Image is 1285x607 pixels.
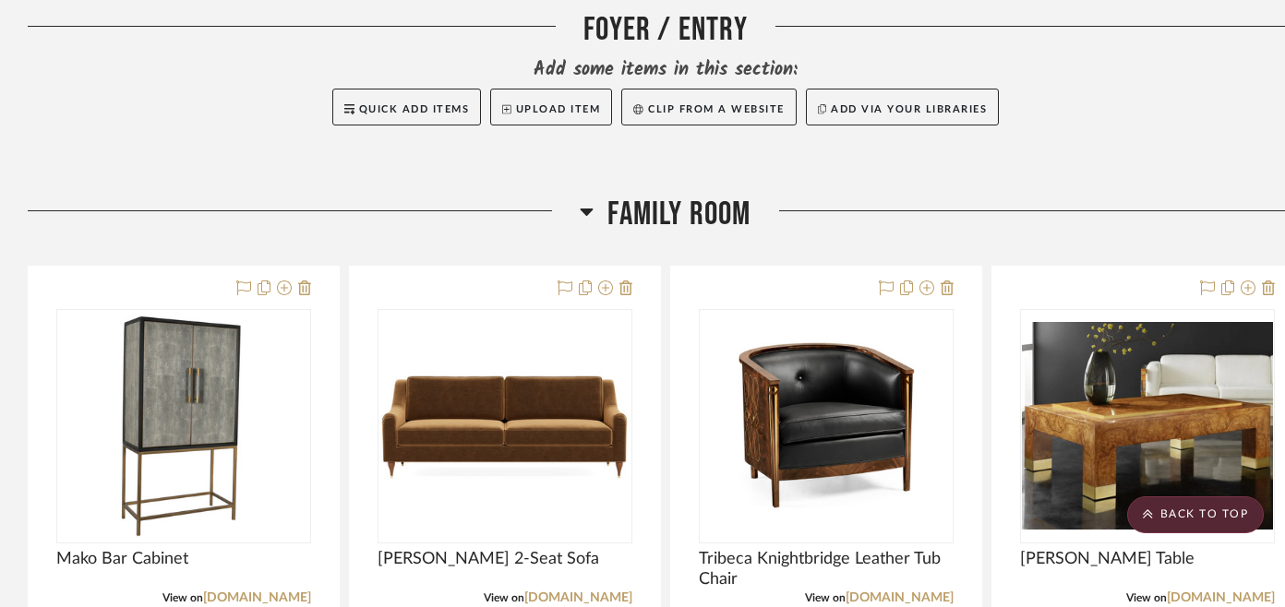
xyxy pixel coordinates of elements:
span: View on [1126,592,1167,603]
span: [PERSON_NAME] Table [1020,549,1195,569]
div: 0 [378,310,631,542]
div: 0 [700,310,953,542]
img: Tribeca Knightbridge Leather Tub Chair [711,311,942,542]
span: Quick Add Items [359,104,470,114]
button: Quick Add Items [332,89,482,125]
img: Stephanie Cocktail Table [1022,322,1273,530]
a: [DOMAIN_NAME] [846,591,954,604]
span: View on [805,592,846,603]
scroll-to-top-button: BACK TO TOP [1127,496,1264,533]
a: [DOMAIN_NAME] [203,591,311,604]
img: Mako Bar Cabinet [110,311,258,542]
a: [DOMAIN_NAME] [524,591,632,604]
button: Clip from a website [621,89,796,125]
span: Mako Bar Cabinet [56,549,188,569]
div: 0 [1021,310,1274,542]
span: View on [484,592,524,603]
span: Family Room [607,195,751,234]
button: Add via your libraries [806,89,1000,125]
span: Tribeca Knightbridge Leather Tub Chair [699,549,954,589]
a: [DOMAIN_NAME] [1167,591,1275,604]
button: Upload Item [490,89,612,125]
img: Alexander 2-Seat Sofa [379,365,630,486]
span: View on [162,592,203,603]
span: [PERSON_NAME] 2-Seat Sofa [378,549,599,569]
